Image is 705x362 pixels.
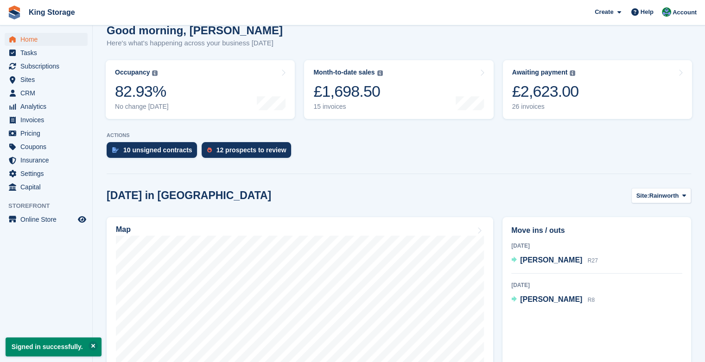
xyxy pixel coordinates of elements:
[570,70,575,76] img: icon-info-grey-7440780725fd019a000dd9b08b2336e03edf1995a4989e88bcd33f0948082b44.svg
[377,70,383,76] img: icon-info-grey-7440780725fd019a000dd9b08b2336e03edf1995a4989e88bcd33f0948082b44.svg
[20,87,76,100] span: CRM
[512,103,579,111] div: 26 invoices
[5,73,88,86] a: menu
[106,60,295,119] a: Occupancy 82.93% No change [DATE]
[5,100,88,113] a: menu
[107,38,283,49] p: Here's what's happening across your business [DATE]
[20,213,76,226] span: Online Store
[641,7,654,17] span: Help
[152,70,158,76] img: icon-info-grey-7440780725fd019a000dd9b08b2336e03edf1995a4989e88bcd33f0948082b44.svg
[313,103,382,111] div: 15 invoices
[673,8,697,17] span: Account
[20,100,76,113] span: Analytics
[115,103,169,111] div: No change [DATE]
[202,142,296,162] a: 12 prospects to review
[511,294,595,306] a: [PERSON_NAME] R8
[512,69,568,76] div: Awaiting payment
[5,154,88,167] a: menu
[20,33,76,46] span: Home
[631,188,691,203] button: Site: Rainworth
[512,82,579,101] div: £2,623.00
[20,167,76,180] span: Settings
[5,33,88,46] a: menu
[20,140,76,153] span: Coupons
[5,213,88,226] a: menu
[7,6,21,19] img: stora-icon-8386f47178a22dfd0bd8f6a31ec36ba5ce8667c1dd55bd0f319d3a0aa187defe.svg
[107,189,271,202] h2: [DATE] in [GEOGRAPHIC_DATA]
[20,181,76,193] span: Capital
[115,82,169,101] div: 82.93%
[20,60,76,73] span: Subscriptions
[304,60,493,119] a: Month-to-date sales £1,698.50 15 invoices
[107,132,691,138] p: ACTIONS
[123,146,192,154] div: 10 unsigned contracts
[20,127,76,140] span: Pricing
[511,281,682,289] div: [DATE]
[207,147,212,153] img: prospect-51fa495bee0391a8d652442698ab0144808aea92771e9ea1ae160a38d050c398.svg
[5,140,88,153] a: menu
[649,191,679,200] span: Rainworth
[511,225,682,236] h2: Move ins / outs
[511,242,682,250] div: [DATE]
[5,127,88,140] a: menu
[116,225,131,234] h2: Map
[25,5,79,20] a: King Storage
[115,69,150,76] div: Occupancy
[588,297,595,303] span: R8
[5,167,88,180] a: menu
[5,113,88,126] a: menu
[112,147,119,153] img: contract_signature_icon-13c848040528278c33f63329250d36e43548de30e8caae1d1a13099fd9432cc5.svg
[107,142,202,162] a: 10 unsigned contracts
[6,337,102,356] p: Signed in successfully.
[595,7,613,17] span: Create
[313,82,382,101] div: £1,698.50
[520,256,582,264] span: [PERSON_NAME]
[588,257,598,264] span: R27
[5,181,88,193] a: menu
[662,7,671,17] img: John King
[216,146,286,154] div: 12 prospects to review
[20,73,76,86] span: Sites
[5,87,88,100] a: menu
[20,46,76,59] span: Tasks
[511,255,598,267] a: [PERSON_NAME] R27
[20,113,76,126] span: Invoices
[503,60,692,119] a: Awaiting payment £2,623.00 26 invoices
[76,214,88,225] a: Preview store
[8,201,92,211] span: Storefront
[20,154,76,167] span: Insurance
[5,46,88,59] a: menu
[520,295,582,303] span: [PERSON_NAME]
[5,60,88,73] a: menu
[107,24,283,37] h1: Good morning, [PERSON_NAME]
[636,191,649,200] span: Site:
[313,69,375,76] div: Month-to-date sales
